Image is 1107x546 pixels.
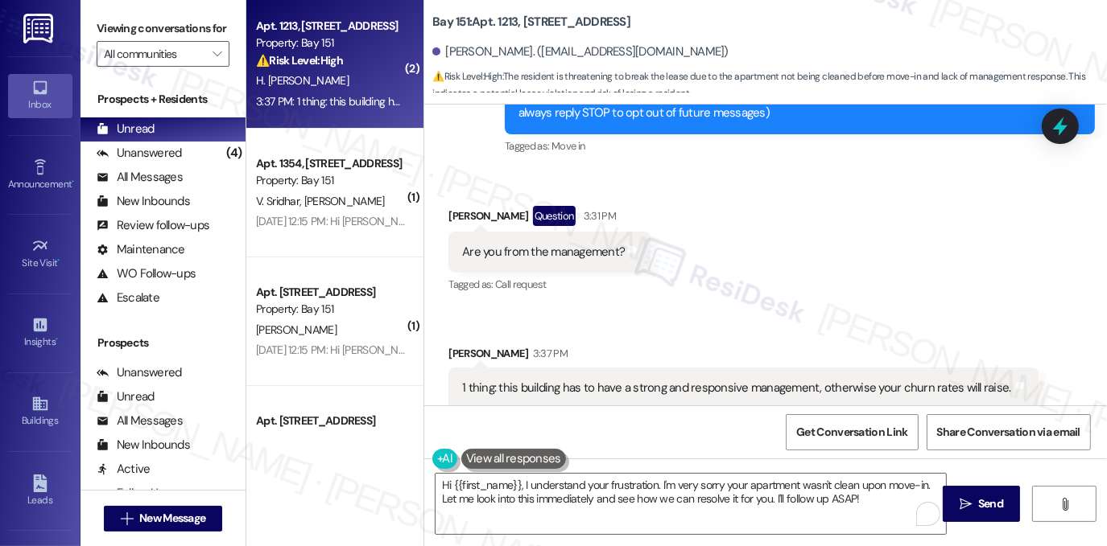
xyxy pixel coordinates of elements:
button: Send [943,486,1021,522]
div: Apt. 1213, [STREET_ADDRESS] [256,18,405,35]
textarea: To enrich screen reader interactions, please activate Accessibility in Grammarly extension settings [436,474,946,534]
span: Move in [551,139,584,153]
i:  [960,498,972,511]
strong: ⚠️ Risk Level: High [256,53,343,68]
div: Apt. [STREET_ADDRESS] [256,284,405,301]
div: [PERSON_NAME]. ([EMAIL_ADDRESS][DOMAIN_NAME]) [432,43,729,60]
div: Review follow-ups [97,217,209,234]
span: Call request [495,277,546,291]
div: Property: Bay 151 [256,35,405,51]
div: [PERSON_NAME] [448,206,651,232]
div: Apt. 1354, [STREET_ADDRESS] [256,155,405,172]
a: Leads [8,470,72,513]
div: Are you from the management? [462,244,625,261]
div: Escalate [97,289,159,306]
div: Property: Bay 151 [256,301,405,318]
div: WO Follow-ups [97,265,196,282]
div: All Messages [97,169,183,186]
button: New Message [104,506,223,532]
div: Unread [97,121,155,138]
span: Get Conversation Link [796,424,907,441]
span: • [72,176,74,187]
div: 3:37 PM [529,345,568,362]
div: Prospects [81,335,246,351]
div: Property: Bay 151 [256,429,405,446]
div: Prospects + Residents [81,91,246,108]
span: Send [978,495,1003,512]
div: New Inbounds [97,193,190,210]
strong: ⚠️ Risk Level: High [432,70,502,83]
span: [PERSON_NAME] [304,194,385,208]
input: All communities [104,41,204,67]
i:  [1059,498,1071,511]
b: Bay 151: Apt. 1213, [STREET_ADDRESS] [432,14,630,31]
div: Tagged as: [448,273,651,296]
button: Get Conversation Link [786,414,918,450]
img: ResiDesk Logo [23,14,56,43]
div: Unanswered [97,364,182,381]
span: Share Conversation via email [937,424,1080,441]
i:  [213,47,221,60]
div: All Messages [97,413,183,429]
span: H. [PERSON_NAME] [256,73,349,88]
a: Insights • [8,311,72,355]
div: [PERSON_NAME] [448,345,1039,367]
div: Active [97,461,151,478]
div: Unread [97,388,155,405]
i:  [121,512,133,525]
div: (4) [223,141,246,166]
span: : The resident is threatening to break the lease due to the apartment not being cleaned before mo... [432,68,1107,103]
label: Viewing conversations for [97,16,229,41]
div: Maintenance [97,241,185,258]
a: Buildings [8,390,72,433]
a: Site Visit • [8,232,72,276]
div: New Inbounds [97,437,190,454]
span: • [56,334,58,345]
span: V. Sridhar [256,194,304,208]
div: Tagged as: [505,134,1095,158]
span: New Message [139,510,205,527]
div: Unanswered [97,145,182,162]
div: 3:31 PM [580,207,616,224]
span: • [58,255,60,266]
div: Apt. [STREET_ADDRESS] [256,413,405,429]
a: Inbox [8,74,72,117]
div: Property: Bay 151 [256,172,405,189]
span: [PERSON_NAME] [256,322,337,337]
div: Question [533,206,576,226]
div: Follow Ups [97,485,171,502]
button: Share Conversation via email [927,414,1091,450]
